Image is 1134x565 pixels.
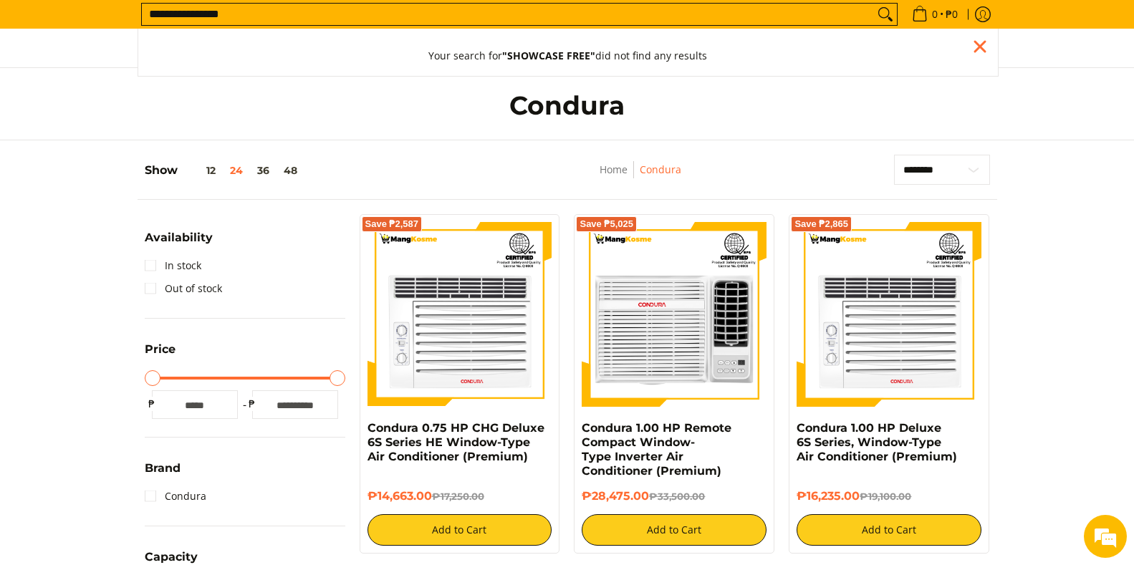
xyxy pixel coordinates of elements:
[513,161,768,193] nav: Breadcrumbs
[365,220,419,228] span: Save ₱2,587
[582,514,767,546] button: Add to Cart
[640,163,681,176] a: Condura
[250,165,277,176] button: 36
[145,344,176,355] span: Price
[145,463,181,485] summary: Open
[797,514,981,546] button: Add to Cart
[367,514,552,546] button: Add to Cart
[178,165,223,176] button: 12
[502,49,595,62] strong: "SHOWCASE FREE"
[582,421,731,478] a: Condura 1.00 HP Remote Compact Window-Type Inverter Air Conditioner (Premium)
[235,7,269,42] div: Minimize live chat window
[860,491,911,502] del: ₱19,100.00
[145,463,181,474] span: Brand
[367,489,552,503] h6: ₱14,663.00
[600,163,628,176] a: Home
[582,222,767,407] img: Condura 1.00 HP Remote Compact Window-Type Inverter Air Conditioner (Premium)
[223,165,250,176] button: 24
[908,6,962,22] span: •
[367,421,544,463] a: Condura 0.75 HP CHG Deluxe 6S Series HE Window-Type Air Conditioner (Premium)
[580,220,633,228] span: Save ₱5,025
[288,90,847,122] h1: Condura
[874,4,897,25] button: Search
[145,163,304,178] h5: Show
[145,232,213,254] summary: Open
[649,491,705,502] del: ₱33,500.00
[432,491,484,502] del: ₱17,250.00
[7,391,273,441] textarea: Type your message and hit 'Enter'
[797,222,981,407] img: Condura 1.00 HP Deluxe 6S Series, Window-Type Air Conditioner (Premium)
[145,277,222,300] a: Out of stock
[277,165,304,176] button: 48
[245,397,259,411] span: ₱
[367,222,552,407] img: Condura 0.75 HP CHG Deluxe 6S Series HE Window-Type Air Conditioner (Premium)
[145,397,159,411] span: ₱
[83,180,198,325] span: We're online!
[797,489,981,503] h6: ₱16,235.00
[582,489,767,503] h6: ₱28,475.00
[145,344,176,366] summary: Open
[414,36,721,76] button: Your search for"SHOWCASE FREE"did not find any results
[145,551,198,563] span: Capacity
[797,421,957,463] a: Condura 1.00 HP Deluxe 6S Series, Window-Type Air Conditioner (Premium)
[943,9,960,19] span: ₱0
[75,80,241,99] div: Chat with us now
[930,9,940,19] span: 0
[969,36,991,57] div: Close pop up
[145,254,201,277] a: In stock
[794,220,848,228] span: Save ₱2,865
[145,485,206,508] a: Condura
[145,232,213,243] span: Availability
